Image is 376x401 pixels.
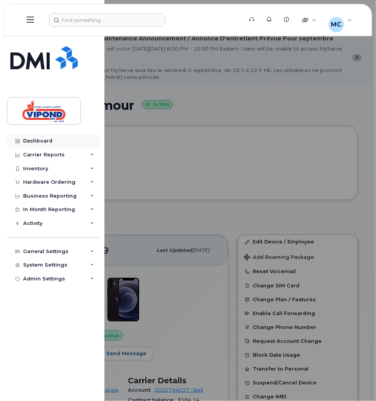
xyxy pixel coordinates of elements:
div: Business Reporting [23,193,77,199]
div: Dashboard [23,138,52,144]
div: Admin Settings [23,276,65,282]
div: Activity [23,220,42,227]
img: Vipond Inc. [14,100,74,122]
div: In Month Reporting [23,206,75,213]
div: Hardware Ordering [23,179,76,185]
img: Simplex My-Serve [10,46,78,69]
div: Inventory [23,166,48,172]
a: Dashboard [7,134,100,148]
a: Vipond Inc. [7,97,81,125]
div: General Settings [23,248,69,255]
div: Carrier Reports [23,152,65,158]
div: System Settings [23,262,67,268]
